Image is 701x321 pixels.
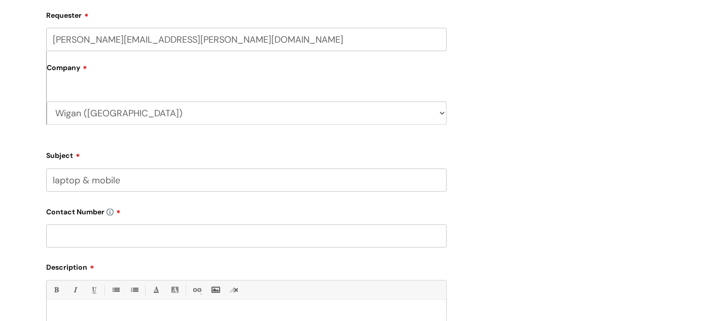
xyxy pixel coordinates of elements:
label: Subject [46,148,447,160]
label: Company [47,60,447,83]
a: Back Color [168,284,181,297]
input: Email [46,28,447,51]
a: Italic (Ctrl-I) [68,284,81,297]
label: Requester [46,8,447,20]
a: Font Color [150,284,162,297]
a: Bold (Ctrl-B) [50,284,62,297]
img: info-icon.svg [107,209,114,216]
a: Link [190,284,203,297]
label: Contact Number [46,204,447,216]
a: 1. Ordered List (Ctrl-Shift-8) [128,284,141,297]
a: • Unordered List (Ctrl-Shift-7) [109,284,122,297]
a: Insert Image... [209,284,222,297]
a: Remove formatting (Ctrl-\) [228,284,240,297]
a: Underline(Ctrl-U) [87,284,100,297]
label: Description [46,260,447,272]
